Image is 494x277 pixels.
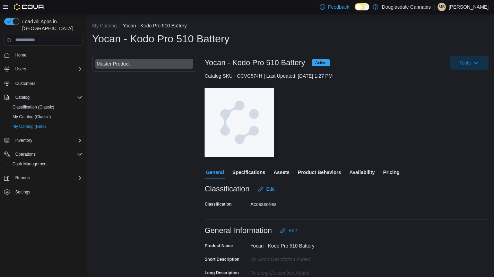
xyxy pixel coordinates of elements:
[12,93,83,102] span: Catalog
[12,93,32,102] button: Catalog
[12,65,29,73] button: Users
[15,95,29,100] span: Catalog
[12,136,35,145] button: Inventory
[12,114,51,120] span: My Catalog (Classic)
[288,227,297,234] span: Edit
[274,165,289,179] span: Assets
[7,122,85,131] button: My Catalog (Beta)
[4,47,83,215] nav: Complex example
[12,104,54,110] span: Classification (Classic)
[312,59,330,66] span: Active
[315,60,327,66] span: Active
[12,188,83,196] span: Settings
[15,52,26,58] span: Home
[205,201,232,207] label: Classification
[459,59,471,66] span: Tools
[12,79,83,87] span: Customers
[15,175,30,181] span: Reports
[205,270,239,276] label: Long Description
[266,185,275,192] span: Edit
[12,188,33,196] a: Settings
[255,182,277,196] button: Edit
[1,173,85,183] button: Reports
[439,3,445,11] span: MS
[7,159,85,169] button: Cash Management
[206,165,224,179] span: General
[355,3,369,10] input: Dark Mode
[205,243,233,249] label: Product Name
[10,103,57,111] a: Classification (Classic)
[10,113,54,121] a: My Catalog (Classic)
[10,122,49,131] a: My Catalog (Beta)
[232,165,265,179] span: Specifications
[12,79,38,88] a: Customers
[205,88,274,157] img: Image for Cova Placeholder
[383,165,399,179] span: Pricing
[250,267,343,276] div: No Long Description added
[15,152,36,157] span: Operations
[10,113,83,121] span: My Catalog (Classic)
[12,161,47,167] span: Cash Management
[433,3,435,11] p: |
[205,226,272,235] h3: General Information
[10,160,83,168] span: Cash Management
[12,150,83,158] span: Operations
[1,187,85,197] button: Settings
[1,64,85,74] button: Users
[205,257,240,262] label: Short Description
[12,150,38,158] button: Operations
[12,51,29,59] a: Home
[19,18,83,32] span: Load All Apps in [GEOGRAPHIC_DATA]
[1,149,85,159] button: Operations
[92,32,229,46] h1: Yocan - Kodo Pro 510 Battery
[12,174,83,182] span: Reports
[15,81,35,86] span: Customers
[10,103,83,111] span: Classification (Classic)
[10,160,50,168] a: Cash Management
[10,122,83,131] span: My Catalog (Beta)
[7,112,85,122] button: My Catalog (Classic)
[382,3,431,11] p: Douglasdale Cannabis
[123,23,187,28] button: Yocan - Kodo Pro 510 Battery
[12,65,83,73] span: Users
[15,189,30,195] span: Settings
[205,72,488,79] div: Catalog SKU - CCVC574H | Last Updated: [DATE] 1:27 PM
[205,59,305,67] h3: Yocan - Kodo Pro 510 Battery
[349,165,374,179] span: Availability
[449,3,488,11] p: [PERSON_NAME]
[1,78,85,88] button: Customers
[97,60,192,67] div: Master Product
[12,174,33,182] button: Reports
[7,102,85,112] button: Classification (Classic)
[14,3,45,10] img: Cova
[12,51,83,59] span: Home
[12,136,83,145] span: Inventory
[205,185,250,193] h3: Classification
[328,3,349,10] span: Feedback
[12,124,46,129] span: My Catalog (Beta)
[1,50,85,60] button: Home
[92,22,488,31] nav: An example of EuiBreadcrumbs
[437,3,446,11] div: Mckenzie Sweeney
[277,224,300,237] button: Edit
[250,254,343,262] div: No Short Description added
[250,199,343,207] div: Accessories
[15,138,32,143] span: Inventory
[1,93,85,102] button: Catalog
[250,240,343,249] div: Yocan - Kodo Pro 510 Battery
[298,165,341,179] span: Product Behaviors
[92,23,117,28] button: My Catalog
[450,56,488,70] button: Tools
[1,136,85,145] button: Inventory
[15,66,26,72] span: Users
